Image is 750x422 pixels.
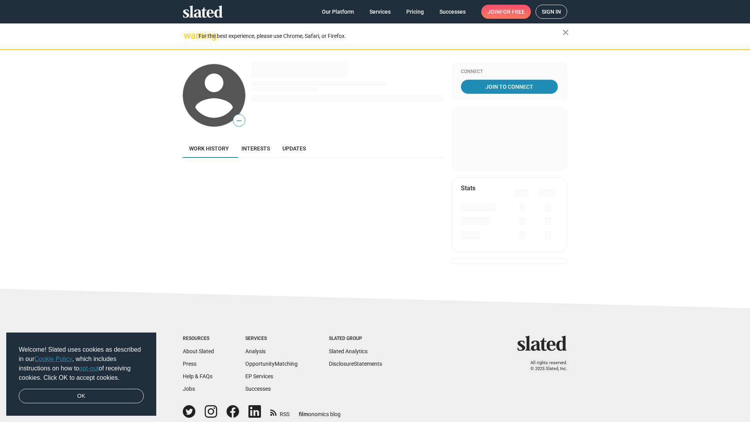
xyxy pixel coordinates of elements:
[542,5,561,18] span: Sign in
[561,28,570,37] mat-icon: close
[461,184,475,192] mat-card-title: Stats
[6,333,156,416] div: cookieconsent
[461,69,558,75] div: Connect
[322,5,354,19] span: Our Platform
[245,373,273,379] a: EP Services
[183,336,214,342] div: Resources
[363,5,397,19] a: Services
[183,373,212,379] a: Help & FAQs
[245,386,271,392] a: Successes
[198,31,562,41] div: For the best experience, please use Chrome, Safari, or Firefox.
[400,5,430,19] a: Pricing
[184,31,193,40] mat-icon: warning
[235,139,276,158] a: Interests
[282,145,306,152] span: Updates
[462,80,556,94] span: Join To Connect
[183,348,214,354] a: About Slated
[481,5,531,19] a: Joinfor free
[439,5,466,19] span: Successes
[461,80,558,94] a: Join To Connect
[487,5,525,19] span: Join
[299,404,341,418] a: filmonomics blog
[245,336,298,342] div: Services
[536,5,567,19] a: Sign in
[233,116,245,126] span: —
[406,5,424,19] span: Pricing
[316,5,360,19] a: Our Platform
[370,5,391,19] span: Services
[19,389,144,404] a: dismiss cookie message
[183,139,235,158] a: Work history
[329,348,368,354] a: Slated Analytics
[329,361,382,367] a: DisclosureStatements
[299,411,308,417] span: film
[34,356,72,362] a: Cookie Policy
[276,139,312,158] a: Updates
[522,360,567,372] p: All rights reserved. © 2025 Slated, Inc.
[270,406,289,418] a: RSS
[245,348,266,354] a: Analysis
[500,5,525,19] span: for free
[329,336,382,342] div: Slated Group
[79,365,99,372] a: opt-out
[183,386,195,392] a: Jobs
[433,5,472,19] a: Successes
[19,345,144,383] span: Welcome! Slated uses cookies as described in our , which includes instructions on how to of recei...
[189,145,229,152] span: Work history
[245,361,298,367] a: OpportunityMatching
[241,145,270,152] span: Interests
[183,361,196,367] a: Press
